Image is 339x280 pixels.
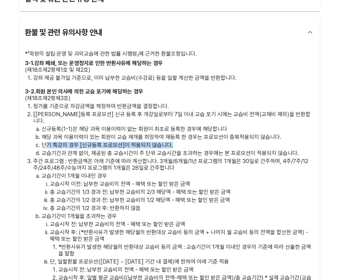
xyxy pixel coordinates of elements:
[25,95,314,101] div: (제18조제2항제3호)
[50,197,314,203] p: 총 교습기간의 1/2 경과 전: 납부한 교습비의 1/2 해당액 - 혜택 또는 할인 받은 금액
[50,189,314,195] p: 총 교습기간의 1/3 경과 전: 납부한 교습비의 2/3 해당액 - 혜택 또는 할인 받은 금액
[42,134,314,140] p: 해당 과목 이용이력이 있는 회원이 교습 재개를 희망하여 재등록 한 경우는 프로모션이 중복적용되지 않습니다.
[42,126,314,132] p: 신규등록(1-1)은 해당 과목 이용이력이 없는 회원이 최초로 등록한 경우에 해당합니다
[50,258,314,265] p: 단, 일할환불 프로모션([DATE] ~ [DATE] 기간 내 결제)에 한하여 아래 기준 적용
[25,60,314,66] h3: 3 - 1 . 강좌 폐쇄, 또는 운영정지로 인한 반환사유에 해당하는 경우
[25,50,314,57] div: *「학원의 설립·운영 및 과외교습에 관한 법률 시행령」에 근거한 환불조항입니다.
[50,229,314,242] p: 교습시작 후: (*반환사유가 발생한 해당월의 반환대상 교습비 등의 금액 + 나머지 월 교습비 등의 전액을 합산한 금액) - 혜택 또는 할인 받은 금액
[33,75,314,81] p: 강좌 제공 불가일 기준으로, 이미 납부한 교습비(수강료) 등을 일할 계산한 금액을 반환합니다.
[33,103,314,110] p: 정가를 기준으로 차감금액을 책정하여 반환금액을 결정합니다.
[50,205,314,211] p: 총 교습기간의 1/2 경과 후: 반환하지 않음
[42,150,314,156] p: 교습기간과 관계 없이, 제공된 총 교습시간이 주 단위 교습시간을 초과하는 경우에는 본 프로모션이 적용되지 않습니다.
[25,88,314,95] h3: 3 - 2 . 회원 본인 의사에 의한 교습 포기에 해당하는 경우
[58,244,314,257] p: *반환사유가 발생한 해당월의 반환대상 교습비 등의 금액 : 교습기간이 1개월 이내인 경우의 기준에 따라 산출한 금액을 말함
[50,181,314,187] p: 교습시작 이전: 납부한 교습비의 전액 - 혜택 또는 할인 받은 금액
[42,213,314,219] p: 교습기간이 1개월을 초과하는 경우
[19,17,320,48] div: 환불 및 관련 유의사항 안내
[33,158,314,171] p: 주간 프로그램 : 반환금액은 아래 기준에 따라 계산합니다. 3개월/6개월/1년 프로그램의 1개월은 30일로 간주하며, 4주/7주/12주/24주/48주/수능까지 프로그램의 1개...
[33,111,314,124] p: [[PERSON_NAME]등록 프로모션] 신규 등록 후 개강일로부터 7일 이내 교습 포기 시에는 교습비 전액(교재비 제외)을 반환합니다.
[50,221,314,227] p: 교습시작 전: 납부한 교습비의 전액 - 혜택 또는 할인 받은 금액
[25,24,302,41] div: 환불 및 관련 유의사항 안내
[58,266,314,273] p: 교습시작 전: 납부한 교습비의 전액 - 혜택 또는 할인 받은 금액
[25,66,314,73] div: (제18조제2항제1호 및 제2호)
[42,142,314,148] p: 단기 특강의 경우 [신규등록 프로모션]이 적용되지 않습니다.
[42,173,314,179] p: 교습기간이 1개월 이내인 경우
